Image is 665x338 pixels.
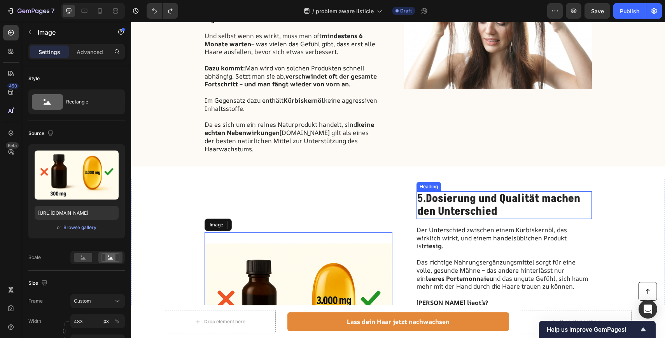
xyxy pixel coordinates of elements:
strong: leeres Portemonnaie [295,252,359,261]
div: Publish [620,7,639,15]
span: Custom [74,298,91,305]
p: Der Unterschied zwischen einem Kürbiskernöl, das wirklich wirkt, und einem handelsüblichen Produk... [285,204,460,269]
strong: mindestens 6 Monate warten [73,10,232,26]
button: px [112,317,122,326]
button: Browse gallery [63,224,97,231]
p: Man wird von solchen Produkten schnell abhängig. Setzt man sie ab, [73,42,248,75]
div: Undo/Redo [147,3,178,19]
input: px% [70,314,125,328]
div: Size [28,278,49,289]
button: Publish [613,3,646,19]
div: Beta [6,142,19,149]
span: / [312,7,314,15]
button: Save [584,3,610,19]
strong: Dazu kommt: [73,42,114,51]
strong: riesig [293,220,311,228]
div: Image [77,200,94,207]
strong: [PERSON_NAME] liegt’s? [285,277,357,285]
div: Style [28,75,40,82]
span: Help us improve GemPages! [547,326,639,333]
div: Open Intercom Messenger [639,300,657,319]
span: problem aware listicle [316,7,374,15]
button: % [101,317,111,326]
strong: verschwindet oft der gesamte Fortschritt – und man fängt wieder von vorn an. [73,50,246,67]
button: Show survey - Help us improve GemPages! [547,325,648,334]
label: Frame [28,298,43,305]
div: px [103,318,109,325]
p: Im Gegensatz dazu enthält keine aggressiven Inhaltsstoffe. [73,75,248,99]
strong: Kürbiskernöl [152,74,193,83]
p: Settings [38,48,60,56]
div: Browse gallery [63,224,96,231]
h2: 5. [285,170,461,197]
strong: keine echten Nebenwirkungen [73,98,243,115]
div: % [115,318,119,325]
a: Lass dein Haar jetzt nachwachsen [156,291,378,309]
span: Draft [400,7,412,14]
label: Width [28,318,41,325]
div: Heading [287,161,308,168]
div: Source [28,128,55,139]
strong: den Unterschied [286,182,366,197]
p: 7 [51,6,54,16]
strong: Dosierung und Qualität machen [295,169,449,184]
p: Da es sich um ein reines Naturprodukt handelt, sind [DOMAIN_NAME] gilt als eines der besten natür... [73,99,248,131]
span: or [57,223,61,232]
button: 7 [3,3,58,19]
p: Advanced [77,48,103,56]
p: Image [38,28,104,37]
button: Custom [70,294,125,308]
div: 450 [7,83,19,89]
p: Lass dein Haar jetzt nachwachsen [216,295,318,305]
p: Und selbst wenn es wirkt, muss man oft – was vielen das Gefühl gibt, dass erst alle Haare ausfall... [73,10,248,42]
div: Scale [28,254,41,261]
iframe: To enrich screen reader interactions, please activate Accessibility in Grammarly extension settings [131,22,665,338]
div: Drop element here [429,297,470,303]
img: preview-image [35,151,119,200]
span: Save [591,8,604,14]
div: Rectangle [66,93,114,111]
input: https://example.com/image.jpg [35,206,119,220]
